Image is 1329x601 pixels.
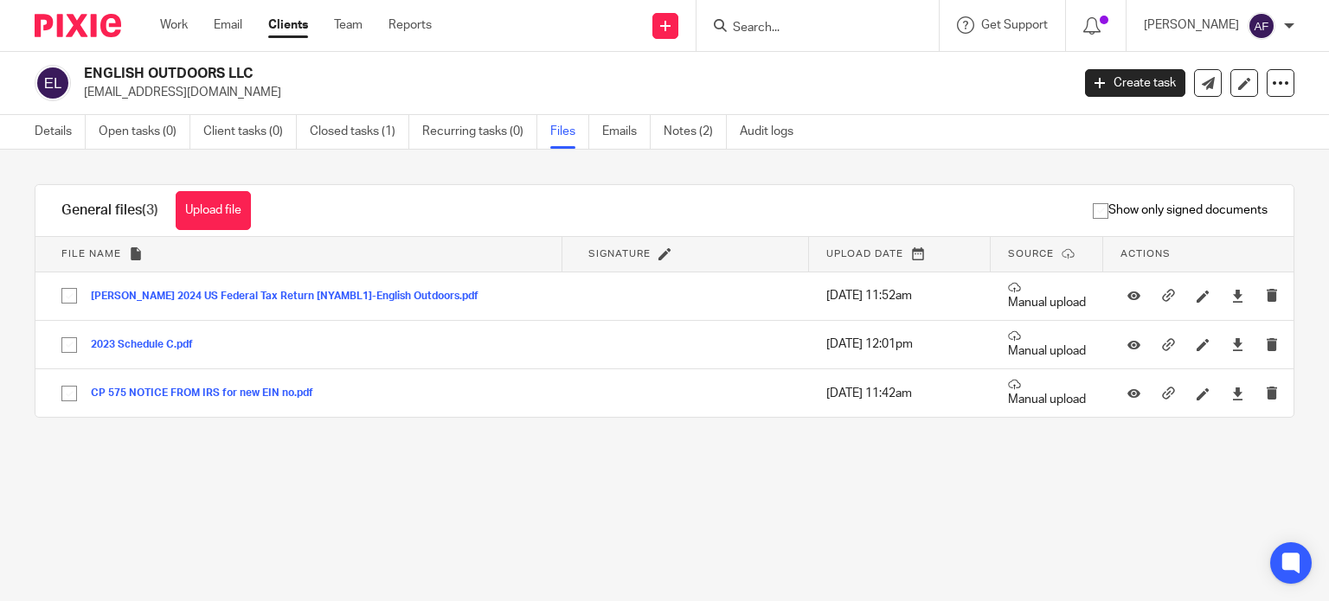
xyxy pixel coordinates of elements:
[99,115,190,149] a: Open tasks (0)
[1231,287,1244,304] a: Download
[740,115,806,149] a: Audit logs
[310,115,409,149] a: Closed tasks (1)
[91,339,206,351] button: 2023 Schedule C.pdf
[84,84,1059,101] p: [EMAIL_ADDRESS][DOMAIN_NAME]
[35,65,71,101] img: svg%3E
[664,115,727,149] a: Notes (2)
[91,387,326,400] button: CP 575 NOTICE FROM IRS for new EIN no.pdf
[588,249,651,259] span: Signature
[731,21,887,36] input: Search
[1008,378,1086,408] p: Manual upload
[1093,201,1268,219] span: Show only signed documents
[214,16,242,34] a: Email
[84,65,864,83] h2: ENGLISH OUTDOORS LLC
[1008,249,1054,259] span: Source
[1008,281,1086,311] p: Manual upload
[1231,385,1244,402] a: Download
[35,14,121,37] img: Pixie
[61,201,158,220] h1: General files
[268,16,308,34] a: Clients
[91,291,491,303] button: [PERSON_NAME] 2024 US Federal Tax Return [NYAMBL1]-English Outdoors.pdf
[1085,69,1185,97] a: Create task
[550,115,589,149] a: Files
[602,115,651,149] a: Emails
[826,287,973,304] p: [DATE] 11:52am
[826,336,973,353] p: [DATE] 12:01pm
[142,203,158,217] span: (3)
[35,115,86,149] a: Details
[160,16,188,34] a: Work
[1144,16,1239,34] p: [PERSON_NAME]
[61,249,121,259] span: File name
[53,279,86,312] input: Select
[1231,336,1244,353] a: Download
[1008,329,1086,360] p: Manual upload
[826,385,973,402] p: [DATE] 11:42am
[334,16,363,34] a: Team
[422,115,537,149] a: Recurring tasks (0)
[176,191,251,230] button: Upload file
[53,377,86,410] input: Select
[388,16,432,34] a: Reports
[1120,249,1171,259] span: Actions
[981,19,1048,31] span: Get Support
[203,115,297,149] a: Client tasks (0)
[826,249,903,259] span: Upload date
[1248,12,1275,40] img: svg%3E
[53,329,86,361] input: Select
